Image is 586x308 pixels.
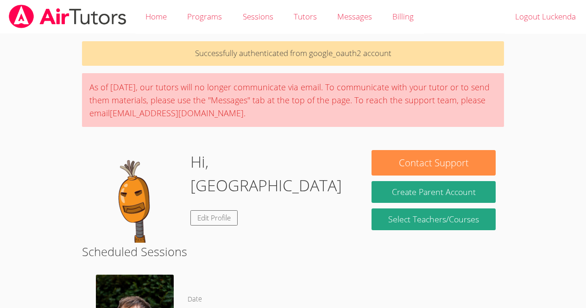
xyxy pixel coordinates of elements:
[90,150,183,243] img: default.png
[190,210,238,226] a: Edit Profile
[372,208,495,230] a: Select Teachers/Courses
[82,73,504,127] div: As of [DATE], our tutors will no longer communicate via email. To communicate with your tutor or ...
[82,41,504,66] p: Successfully authenticated from google_oauth2 account
[372,150,495,176] button: Contact Support
[8,5,127,28] img: airtutors_banner-c4298cdbf04f3fff15de1276eac7730deb9818008684d7c2e4769d2f7ddbe033.png
[82,243,504,260] h2: Scheduled Sessions
[188,294,202,305] dt: Date
[190,150,355,197] h1: Hi, [GEOGRAPHIC_DATA]
[337,11,372,22] span: Messages
[372,181,495,203] button: Create Parent Account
